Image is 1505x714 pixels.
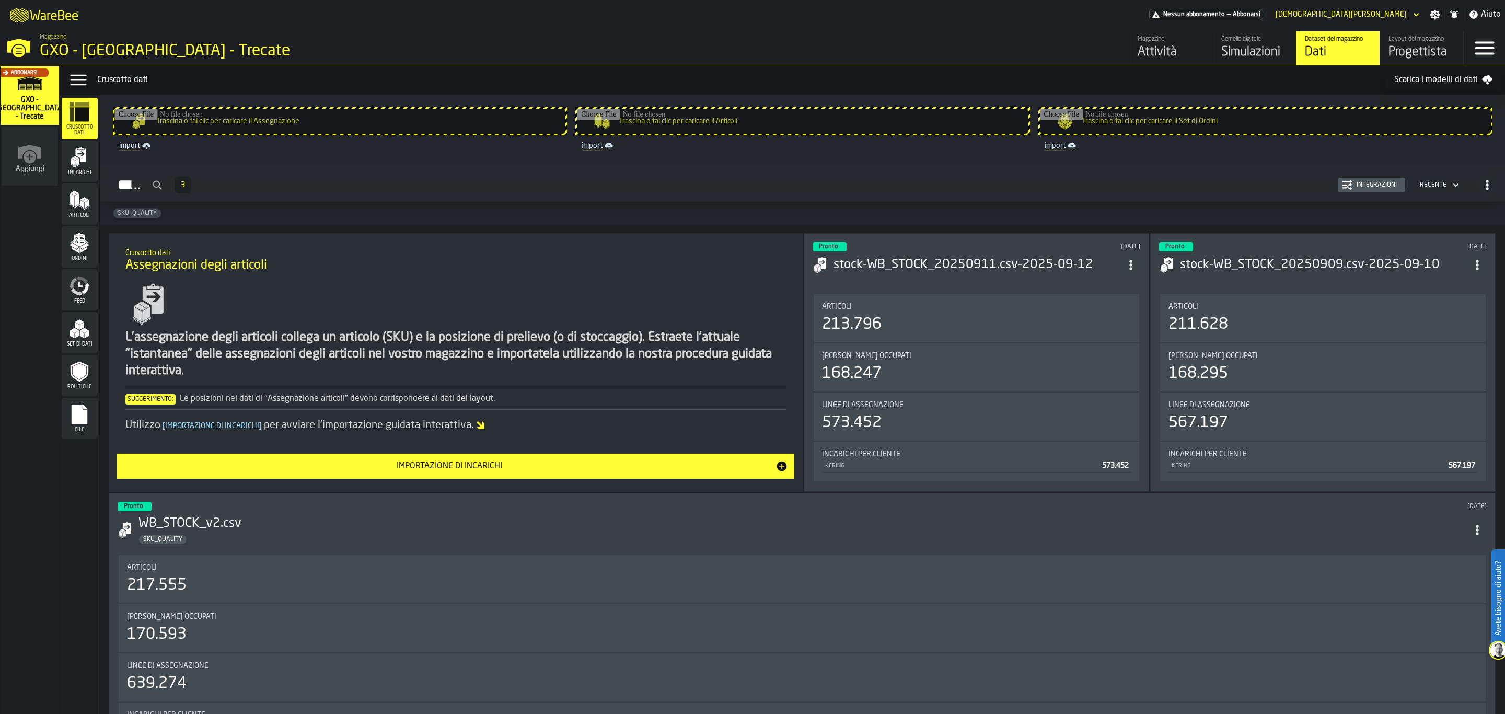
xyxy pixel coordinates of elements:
span: Articoli [62,213,98,218]
span: 3 [181,181,185,189]
div: Title [1168,352,1477,360]
span: Articoli [1168,303,1198,311]
span: ] [259,422,262,430]
a: link-to-/wh/i/7274009e-5361-4e21-8e36-7045ee840609/import/items/ [577,140,1027,152]
span: Pronto [819,244,838,250]
span: [ [163,422,165,430]
div: KERING [824,463,1098,469]
div: title-Assegnazioni degli articoli [117,241,794,279]
span: [PERSON_NAME] occupati [127,613,216,621]
span: Linee di assegnazione [822,401,904,409]
div: ItemListCard- [109,233,803,492]
div: Dataset del magazzino [1305,36,1371,43]
h2: button-Incarichi [100,165,1505,202]
div: Title [1168,401,1477,409]
div: status-3 2 [813,242,847,251]
a: link-to-/wh/i/7274009e-5361-4e21-8e36-7045ee840609/feed/ [1129,31,1212,65]
div: Title [1168,450,1477,458]
li: menu Ordini [62,226,98,268]
label: button-toggle-Aiuto [1464,8,1505,21]
div: stat-Luoghi occupati [814,343,1139,391]
span: Suggerimento: [125,394,176,405]
li: menu Politiche [62,355,98,397]
div: 170.593 [127,625,187,644]
div: Le posizioni nei dati di "Assegnazione articoli" devono corrispondere ai dati del layout. [125,393,786,405]
span: [PERSON_NAME] occupati [822,352,911,360]
span: File [62,427,98,433]
li: menu Incarichi [62,141,98,182]
span: 567.197 [1449,462,1475,469]
div: Layout del magazzino [1388,36,1455,43]
div: DropdownMenuValue-4 [1416,179,1461,191]
span: Importazione di incarichi [160,422,264,430]
div: Title [822,401,1131,409]
div: Title [822,303,1131,311]
div: Progettista [1388,44,1455,61]
span: Feed [62,298,98,304]
div: Title [127,662,1477,670]
span: Magazzino [40,33,66,41]
div: DropdownMenuValue-Matteo Cultrera [1276,10,1407,19]
span: Assegnazioni degli articoli [125,257,267,274]
span: Nessun abbonamento [1163,11,1225,18]
div: Dati [1305,44,1371,61]
div: Integrazioni [1352,181,1401,189]
section: card-AssignmentDashboardCard [1159,292,1487,483]
span: Incarichi per cliente [822,450,900,458]
span: [PERSON_NAME] occupati [1168,352,1258,360]
div: status-3 2 [1159,242,1193,251]
span: SKU_QUALITY [139,536,187,543]
div: Utilizzo per avviare l'importazione guidata interattiva. [125,418,786,433]
div: Updated: 12/09/2025, 08:07:04 Created: 12/09/2025, 08:05:15 [994,243,1140,250]
div: DropdownMenuValue-4 [1420,181,1446,189]
span: Linee di assegnazione [1168,401,1250,409]
li: menu Feed [62,269,98,311]
div: 217.555 [127,576,187,595]
a: link-to-/wh/i/7274009e-5361-4e21-8e36-7045ee840609/import/assignment/ [115,140,565,152]
span: Set di dati [62,341,98,347]
div: Title [1168,303,1477,311]
span: Pronto [1165,244,1185,250]
div: Title [822,450,1131,458]
h3: stock-WB_STOCK_20250911.csv-2025-09-12 [833,257,1121,273]
li: menu Set di dati [62,312,98,354]
div: stat-Luoghi occupati [1160,343,1486,391]
h3: WB_STOCK_v2.csv [138,515,1468,532]
span: Pronto [124,503,143,510]
span: Linee di assegnazione [127,662,209,670]
div: 213.796 [822,315,882,334]
div: 211.628 [1168,315,1228,334]
span: Incarichi per cliente [1168,450,1247,458]
h2: Sub Title [125,247,786,257]
button: button-Importazione di incarichi [117,454,794,479]
section: card-AssignmentDashboardCard [813,292,1140,483]
div: L'assegnazione degli articoli collega un articolo (SKU) e la posizione di prelievo (o di stoccagg... [125,329,786,379]
div: Title [127,563,1477,572]
label: button-toggle-Menu [1464,31,1505,65]
div: Cruscotto dati [97,74,1386,86]
div: stat-Articoli [119,555,1486,603]
button: button-Integrazioni [1338,178,1405,192]
label: button-toggle-Notifiche [1445,9,1464,20]
div: Abbonamento al menu [1149,9,1263,20]
div: Attività [1138,44,1204,61]
div: Updated: 10/09/2025, 09:24:05 Created: 10/09/2025, 09:22:18 [1341,243,1487,250]
div: 168.295 [1168,364,1228,383]
span: SKU_QUALITY [113,210,161,217]
a: link-to-/wh/i/7274009e-5361-4e21-8e36-7045ee840609/data [1296,31,1380,65]
li: menu File [62,398,98,440]
label: button-toggle-Menu Dati [64,70,93,90]
label: button-toggle-Impostazioni [1426,9,1444,20]
div: stat-Linee di assegnazione [1160,393,1486,441]
span: Cruscotto dati [62,124,98,136]
a: link-to-/wh/new [2,127,58,188]
h3: stock-WB_STOCK_20250909.csv-2025-09-10 [1180,257,1468,273]
span: Articoli [127,563,157,572]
